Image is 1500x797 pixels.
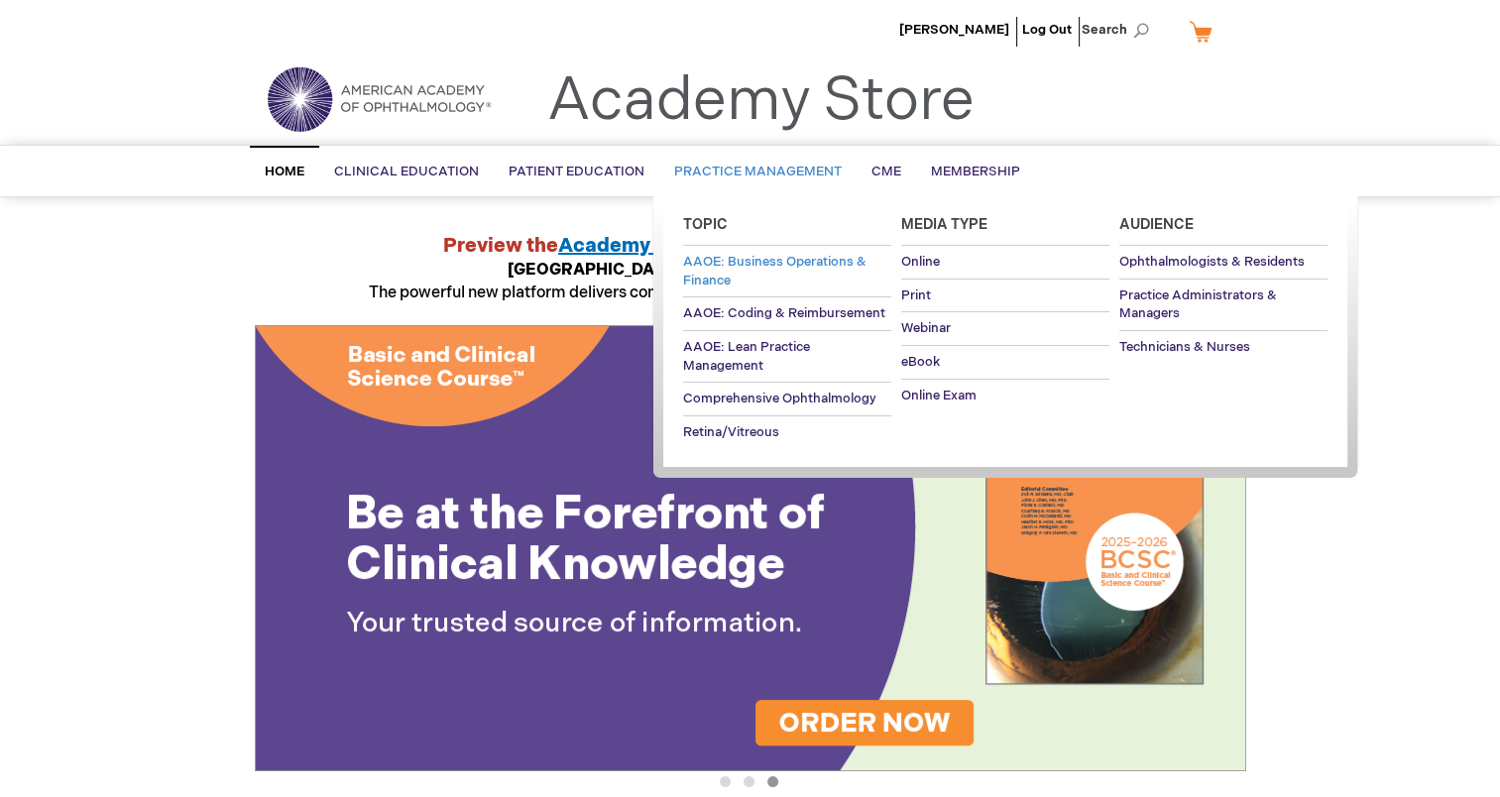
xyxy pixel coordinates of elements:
[683,339,810,374] span: AAOE: Lean Practice Management
[683,216,728,233] span: Topic
[1082,10,1157,50] span: Search
[683,391,876,406] span: Comprehensive Ophthalmology
[1022,22,1072,38] a: Log Out
[901,354,940,370] span: eBook
[931,164,1020,179] span: Membership
[744,776,754,787] button: 2 of 3
[547,65,975,137] a: Academy Store
[901,320,951,336] span: Webinar
[871,164,901,179] span: CME
[901,216,987,233] span: Media Type
[508,261,993,280] strong: [GEOGRAPHIC_DATA], Hall WB1, Booth 2761, [DATE] 10:30 a.m.
[509,164,644,179] span: Patient Education
[443,234,1057,258] strong: Preview the at AAO 2025
[334,164,479,179] span: Clinical Education
[901,287,931,303] span: Print
[1119,287,1277,322] span: Practice Administrators & Managers
[683,254,866,288] span: AAOE: Business Operations & Finance
[265,164,304,179] span: Home
[1119,216,1194,233] span: Audience
[899,22,1009,38] a: [PERSON_NAME]
[683,305,885,321] span: AAOE: Coding & Reimbursement
[1119,339,1250,355] span: Technicians & Nurses
[683,424,779,440] span: Retina/Vitreous
[901,254,940,270] span: Online
[558,234,934,258] a: Academy Technician Training Platform
[767,776,778,787] button: 3 of 3
[901,388,977,403] span: Online Exam
[674,164,842,179] span: Practice Management
[1119,254,1305,270] span: Ophthalmologists & Residents
[720,776,731,787] button: 1 of 3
